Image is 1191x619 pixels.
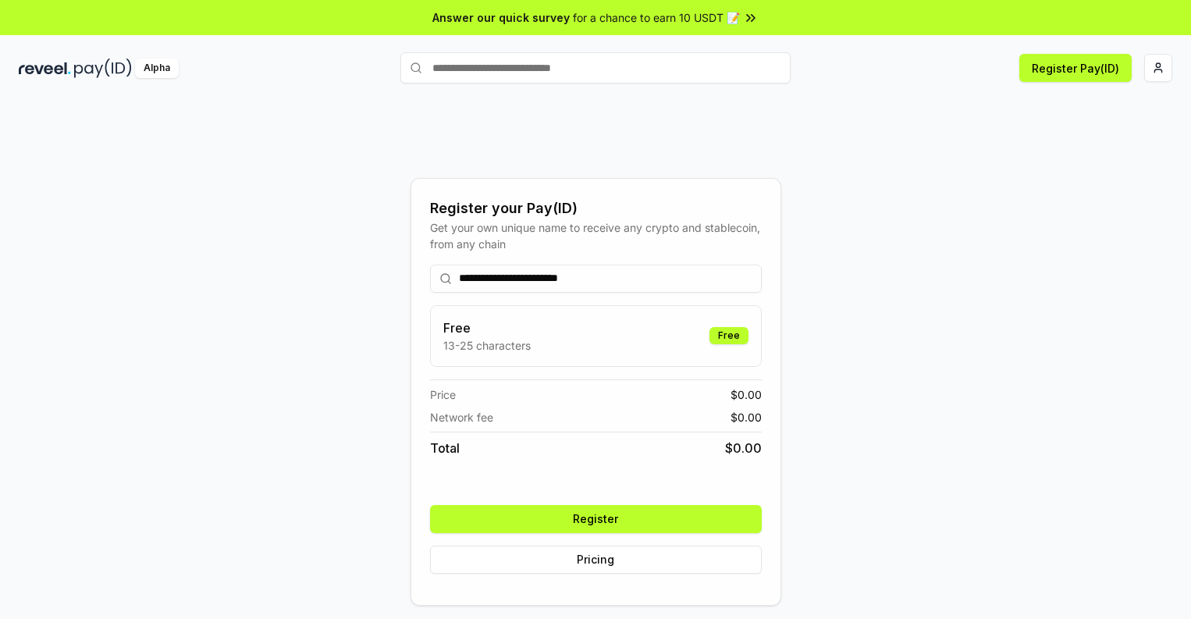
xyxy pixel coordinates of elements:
[430,439,460,457] span: Total
[430,386,456,403] span: Price
[432,9,570,26] span: Answer our quick survey
[443,318,531,337] h3: Free
[74,59,132,78] img: pay_id
[135,59,179,78] div: Alpha
[1019,54,1132,82] button: Register Pay(ID)
[573,9,740,26] span: for a chance to earn 10 USDT 📝
[731,409,762,425] span: $ 0.00
[430,546,762,574] button: Pricing
[731,386,762,403] span: $ 0.00
[19,59,71,78] img: reveel_dark
[725,439,762,457] span: $ 0.00
[443,337,531,354] p: 13-25 characters
[430,505,762,533] button: Register
[430,409,493,425] span: Network fee
[430,219,762,252] div: Get your own unique name to receive any crypto and stablecoin, from any chain
[709,327,748,344] div: Free
[430,197,762,219] div: Register your Pay(ID)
